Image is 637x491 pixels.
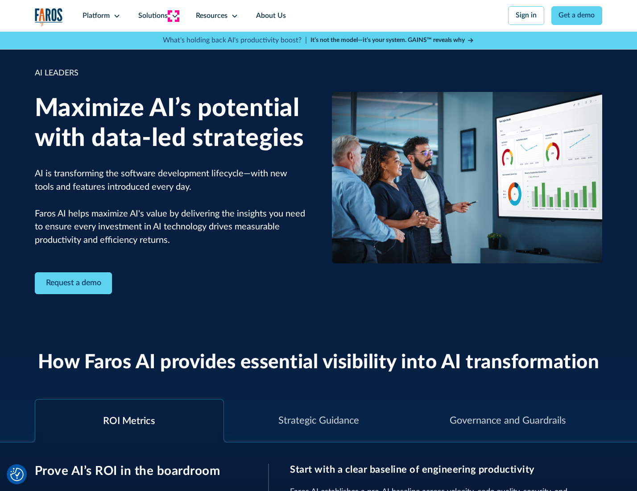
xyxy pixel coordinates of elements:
[310,36,475,45] a: It’s not the model—it’s your system. GAINS™ reveals why
[35,8,63,26] img: Logo of the analytics and reporting company Faros.
[103,414,155,429] div: ROI Metrics
[508,6,544,25] a: Sign in
[290,464,602,475] h3: Start with a clear baseline of engineering productivity
[196,11,227,21] div: Resources
[35,167,306,247] p: AI is transforming the software development lifecycle—with new tools and features introduced ever...
[138,11,168,21] div: Solutions
[10,468,24,481] button: Cookie Settings
[83,11,110,21] div: Platform
[551,6,603,25] a: Get a demo
[35,94,306,154] h1: Maximize AI’s potential with data-led strategies
[35,272,112,294] a: Contact Modal
[278,413,359,428] div: Strategic Guidance
[35,8,63,26] a: home
[310,37,465,43] strong: It’s not the model—it’s your system. GAINS™ reveals why
[38,351,600,374] h2: How Faros AI provides essential visibility into AI transformation
[35,67,306,79] div: AI LEADERS
[10,468,24,481] img: Revisit consent button
[163,35,307,46] p: What's holding back AI's productivity boost? |
[450,413,566,428] div: Governance and Guardrails
[35,464,247,479] h3: Prove AI’s ROI in the boardroom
